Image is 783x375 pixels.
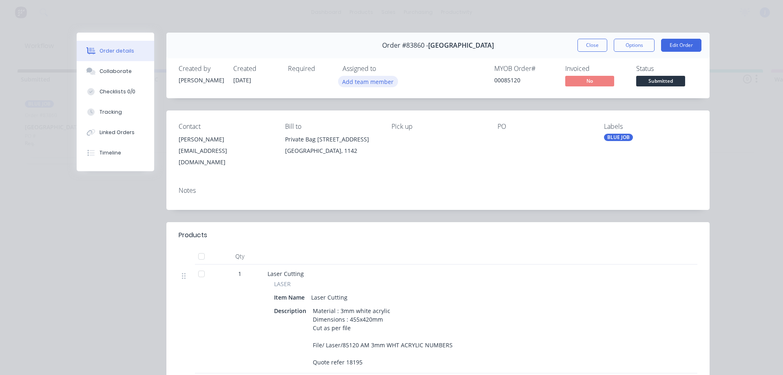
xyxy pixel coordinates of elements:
[614,39,655,52] button: Options
[100,108,122,116] div: Tracking
[179,123,272,130] div: Contact
[77,41,154,61] button: Order details
[100,88,135,95] div: Checklists 0/0
[179,145,272,168] div: [EMAIL_ADDRESS][DOMAIN_NAME]
[233,65,278,73] div: Created
[604,123,697,130] div: Labels
[661,39,701,52] button: Edit Order
[498,123,591,130] div: PO
[604,134,633,141] div: BLUE JOB
[179,187,697,194] div: Notes
[77,102,154,122] button: Tracking
[338,76,398,87] button: Add team member
[382,42,428,49] span: Order #83860 -
[179,134,272,168] div: [PERSON_NAME][EMAIL_ADDRESS][DOMAIN_NAME]
[494,76,555,84] div: 00085120
[285,134,378,160] div: Private Bag [STREET_ADDRESS][GEOGRAPHIC_DATA], 1142
[179,65,223,73] div: Created by
[274,305,310,317] div: Description
[100,47,134,55] div: Order details
[274,280,291,288] span: LASER
[285,145,378,157] div: [GEOGRAPHIC_DATA], 1142
[343,76,398,87] button: Add team member
[636,76,685,88] button: Submitted
[77,143,154,163] button: Timeline
[233,76,251,84] span: [DATE]
[179,76,223,84] div: [PERSON_NAME]
[285,134,378,145] div: Private Bag [STREET_ADDRESS]
[268,270,304,278] span: Laser Cutting
[100,149,121,157] div: Timeline
[179,134,272,145] div: [PERSON_NAME]
[288,65,333,73] div: Required
[100,129,135,136] div: Linked Orders
[565,65,626,73] div: Invoiced
[343,65,424,73] div: Assigned to
[77,122,154,143] button: Linked Orders
[494,65,555,73] div: MYOB Order #
[565,76,614,86] span: No
[100,68,132,75] div: Collaborate
[308,291,351,303] div: Laser Cutting
[274,291,308,303] div: Item Name
[179,230,207,240] div: Products
[77,61,154,82] button: Collaborate
[77,82,154,102] button: Checklists 0/0
[577,39,607,52] button: Close
[636,76,685,86] span: Submitted
[636,65,697,73] div: Status
[428,42,494,49] span: [GEOGRAPHIC_DATA]
[391,123,485,130] div: Pick up
[215,248,264,265] div: Qty
[238,269,241,278] span: 1
[310,305,456,368] div: Material : 3mm white acrylic Dimensions : 455x420mm Cut as per file File/ Laser/85120 AM 3mm WHT ...
[285,123,378,130] div: Bill to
